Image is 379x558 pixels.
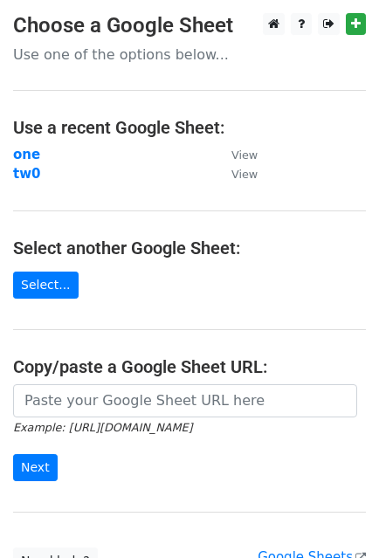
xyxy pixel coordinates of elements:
[13,238,366,258] h4: Select another Google Sheet:
[214,166,258,182] a: View
[231,168,258,181] small: View
[13,147,40,162] a: one
[13,13,366,38] h3: Choose a Google Sheet
[13,166,40,182] a: tw0
[13,421,192,434] small: Example: [URL][DOMAIN_NAME]
[13,45,366,64] p: Use one of the options below...
[13,356,366,377] h4: Copy/paste a Google Sheet URL:
[13,384,357,417] input: Paste your Google Sheet URL here
[13,454,58,481] input: Next
[13,117,366,138] h4: Use a recent Google Sheet:
[214,147,258,162] a: View
[231,148,258,162] small: View
[13,272,79,299] a: Select...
